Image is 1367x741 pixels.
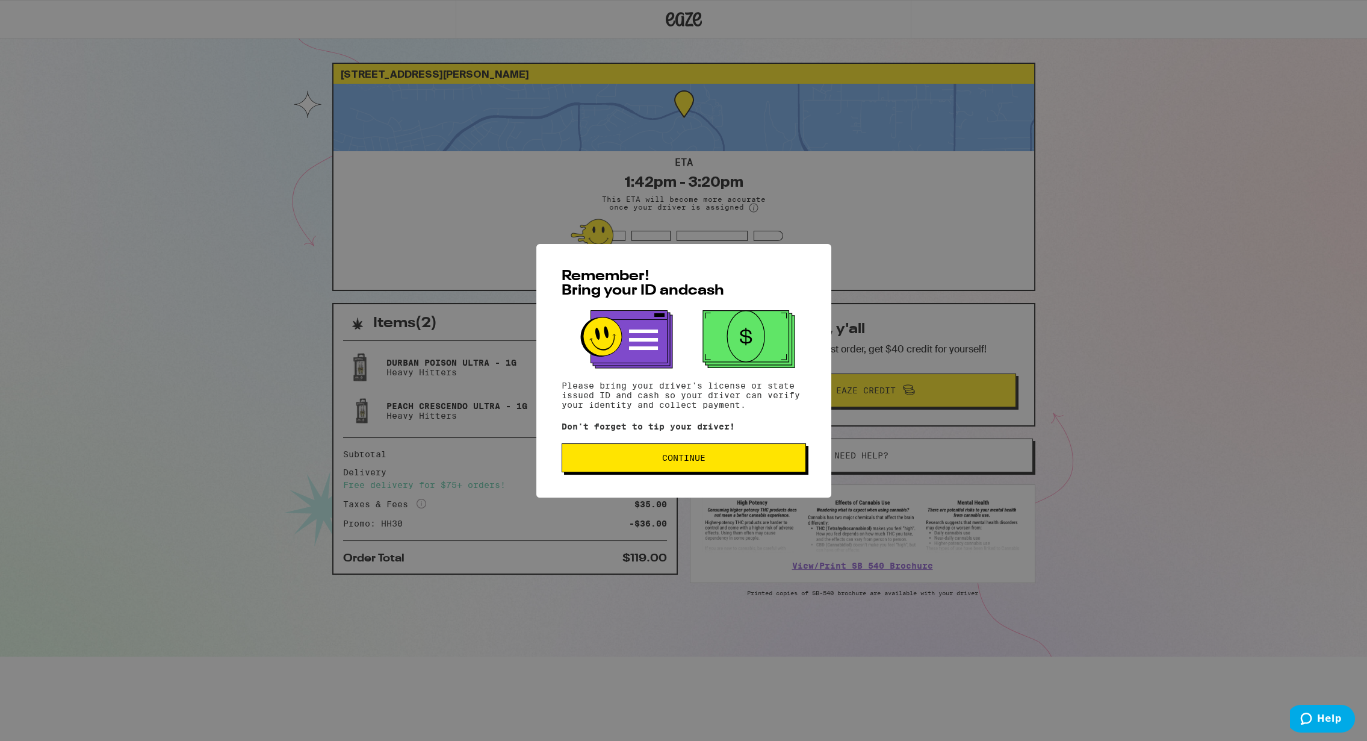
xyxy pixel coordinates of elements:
p: Please bring your driver's license or state issued ID and cash so your driver can verify your ide... [562,381,806,410]
button: Continue [562,443,806,472]
iframe: Opens a widget where you can find more information [1290,705,1355,735]
p: Don't forget to tip your driver! [562,422,806,431]
span: Remember! Bring your ID and cash [562,269,724,298]
span: Continue [662,454,705,462]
